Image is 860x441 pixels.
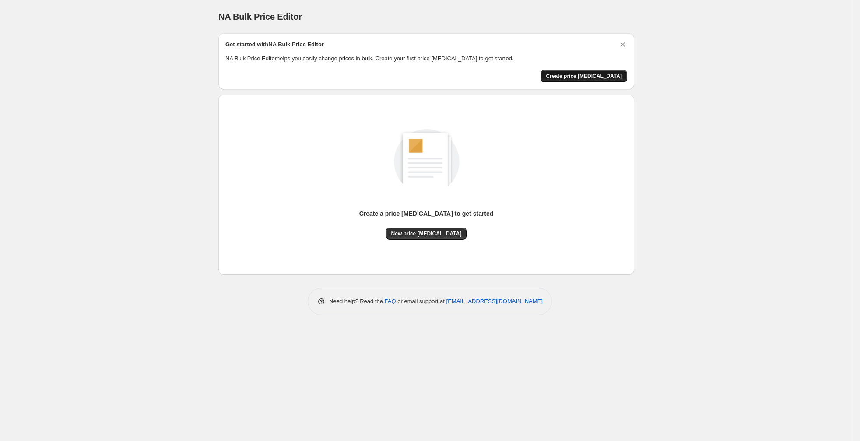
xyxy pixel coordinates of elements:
[618,40,627,49] button: Dismiss card
[386,227,467,240] button: New price [MEDICAL_DATA]
[396,298,446,304] span: or email support at
[329,298,385,304] span: Need help? Read the
[385,298,396,304] a: FAQ
[541,70,627,82] button: Create price change job
[391,230,462,237] span: New price [MEDICAL_DATA]
[546,73,622,80] span: Create price [MEDICAL_DATA]
[225,40,324,49] h2: Get started with NA Bulk Price Editor
[446,298,543,304] a: [EMAIL_ADDRESS][DOMAIN_NAME]
[218,12,302,21] span: NA Bulk Price Editor
[359,209,494,218] p: Create a price [MEDICAL_DATA] to get started
[225,54,627,63] p: NA Bulk Price Editor helps you easily change prices in bulk. Create your first price [MEDICAL_DAT...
